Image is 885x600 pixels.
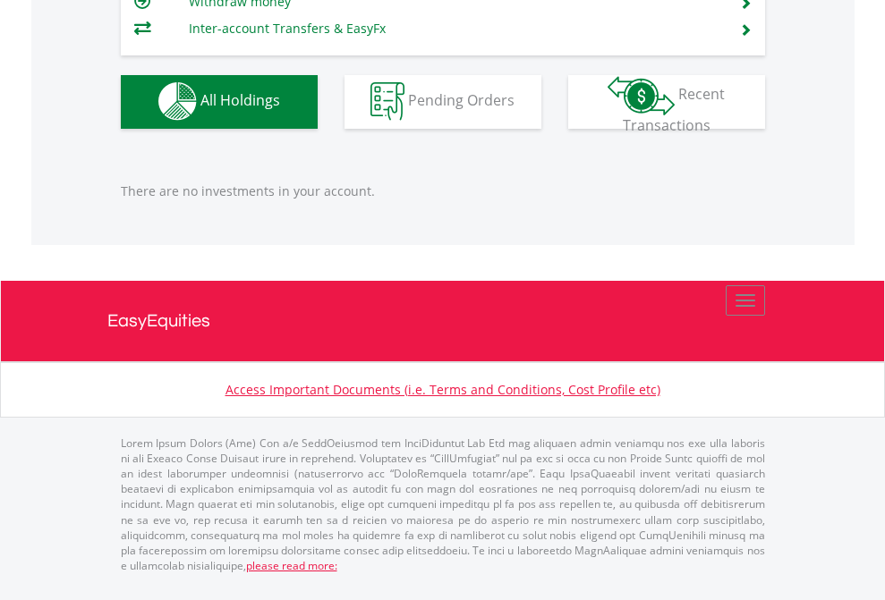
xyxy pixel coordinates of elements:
button: Recent Transactions [568,75,765,129]
td: Inter-account Transfers & EasyFx [189,15,718,42]
span: Pending Orders [408,90,515,110]
button: All Holdings [121,75,318,129]
button: Pending Orders [345,75,541,129]
img: transactions-zar-wht.png [608,76,675,115]
p: There are no investments in your account. [121,182,765,200]
img: holdings-wht.png [158,82,197,121]
p: Lorem Ipsum Dolors (Ame) Con a/e SeddOeiusmod tem InciDiduntut Lab Etd mag aliquaen admin veniamq... [121,435,765,573]
span: Recent Transactions [623,84,726,135]
a: please read more: [246,558,337,573]
a: EasyEquities [107,281,779,361]
a: Access Important Documents (i.e. Terms and Conditions, Cost Profile etc) [226,381,660,398]
span: All Holdings [200,90,280,110]
img: pending_instructions-wht.png [370,82,404,121]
